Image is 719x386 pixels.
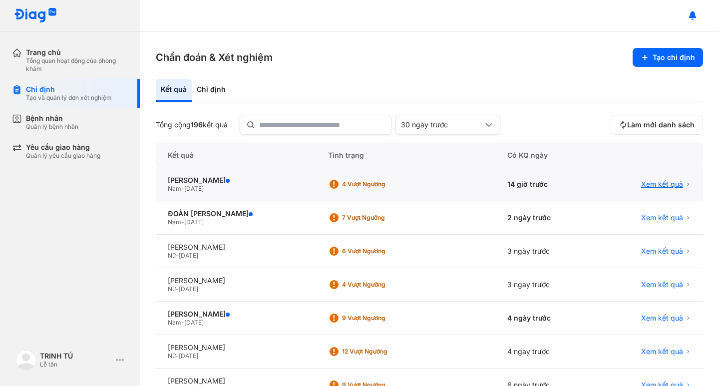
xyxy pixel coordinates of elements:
div: 14 giờ trước [495,168,595,201]
div: 30 ngày trước [401,120,483,129]
div: Chỉ định [192,79,231,102]
button: Làm mới danh sách [611,115,703,135]
div: Tổng cộng kết quả [156,120,228,129]
span: - [176,285,179,293]
div: [PERSON_NAME] [168,310,304,319]
span: Xem kết quả [641,347,683,356]
div: 3 ngày trước [495,235,595,268]
span: - [181,185,184,192]
div: 12 Vượt ngưỡng [342,348,422,356]
div: Có KQ ngày [495,143,595,168]
button: Tạo chỉ định [633,48,703,67]
span: - [181,218,184,226]
span: - [176,252,179,259]
div: 4 Vượt ngưỡng [342,281,422,289]
div: TRINH TÚ [40,352,112,361]
span: Nữ [168,252,176,259]
div: 4 ngày trước [495,302,595,335]
div: Tình trạng [316,143,495,168]
span: [DATE] [179,252,198,259]
div: Kết quả [156,143,316,168]
div: ĐOÀN [PERSON_NAME] [168,209,304,218]
div: Quản lý yêu cầu giao hàng [26,152,100,160]
span: - [176,352,179,360]
span: [DATE] [179,352,198,360]
div: [PERSON_NAME] [168,176,304,185]
span: 196 [191,120,203,129]
span: Xem kết quả [641,247,683,256]
span: Nữ [168,352,176,360]
div: Bệnh nhân [26,114,78,123]
span: Xem kết quả [641,314,683,323]
div: Tạo và quản lý đơn xét nghiệm [26,94,112,102]
span: Làm mới danh sách [627,120,695,129]
div: [PERSON_NAME] [168,243,304,252]
span: Xem kết quả [641,213,683,222]
span: Nam [168,319,181,326]
div: Trang chủ [26,48,128,57]
img: logo [16,350,36,370]
div: 4 ngày trước [495,335,595,369]
div: Tổng quan hoạt động của phòng khám [26,57,128,73]
div: [PERSON_NAME] [168,377,304,386]
span: [DATE] [184,319,204,326]
span: [DATE] [179,285,198,293]
h3: Chẩn đoán & Xét nghiệm [156,50,273,64]
span: Nam [168,218,181,226]
div: Lễ tân [40,361,112,369]
div: 9 Vượt ngưỡng [342,314,422,322]
span: - [181,319,184,326]
div: 2 ngày trước [495,201,595,235]
div: 4 Vượt ngưỡng [342,180,422,188]
span: Nam [168,185,181,192]
span: [DATE] [184,218,204,226]
span: Xem kết quả [641,280,683,289]
div: 3 ngày trước [495,268,595,302]
div: Quản lý bệnh nhân [26,123,78,131]
span: Nữ [168,285,176,293]
span: Xem kết quả [641,180,683,189]
div: [PERSON_NAME] [168,343,304,352]
div: Kết quả [156,79,192,102]
div: [PERSON_NAME] [168,276,304,285]
div: Chỉ định [26,85,112,94]
span: [DATE] [184,185,204,192]
img: logo [14,8,57,23]
div: Yêu cầu giao hàng [26,143,100,152]
div: 6 Vượt ngưỡng [342,247,422,255]
div: 7 Vượt ngưỡng [342,214,422,222]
